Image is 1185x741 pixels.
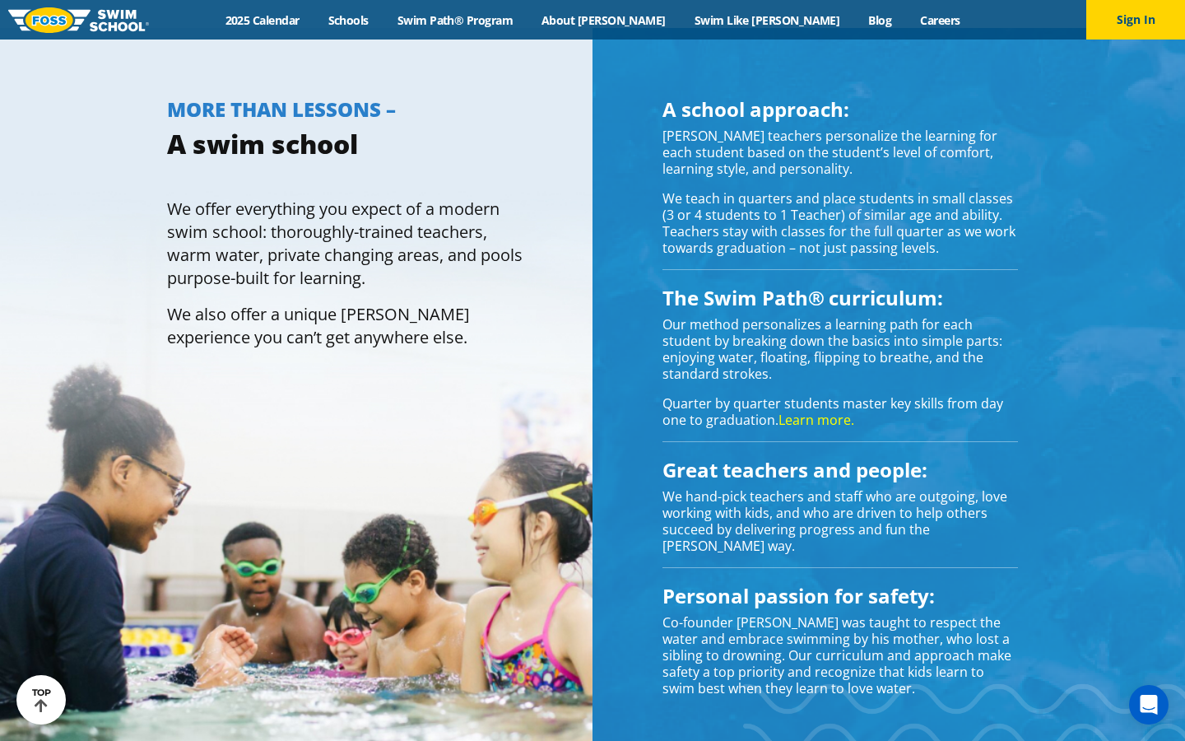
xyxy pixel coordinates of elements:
a: Careers [906,12,974,28]
img: FOSS Swim School Logo [8,7,149,33]
h3: A swim school [167,128,523,161]
a: 2025 Calendar [211,12,314,28]
p: Our method personalizes a learning path for each student by breaking down the basics into simple ... [662,316,1018,382]
a: Swim Like [PERSON_NAME] [680,12,854,28]
p: We teach in quarters and place students in small classes (3 or 4 students to 1 Teacher) of simila... [662,190,1018,256]
a: About [PERSON_NAME] [527,12,681,28]
p: We also offer a unique [PERSON_NAME] experience you can’t get anywhere else. [167,303,523,349]
a: Learn more. [778,411,854,429]
div: TOP [32,687,51,713]
span: The Swim Path® curriculum: [662,284,943,311]
p: Co-founder [PERSON_NAME] was taught to respect the water and embrace swimming by his mother, who ... [662,614,1018,697]
a: Blog [854,12,906,28]
p: We offer everything you expect of a modern swim school: thoroughly-trained teachers, warm water, ... [167,198,523,290]
a: Schools [314,12,383,28]
p: [PERSON_NAME] teachers personalize the learning for each student based on the student’s level of ... [662,128,1018,177]
p: We hand-pick teachers and staff who are outgoing, love working with kids, and who are driven to h... [662,488,1018,554]
a: Swim Path® Program [383,12,527,28]
div: Open Intercom Messenger [1129,685,1169,725]
span: A school approach: [662,96,849,123]
span: Great teachers and people: [662,456,927,483]
span: Personal passion for safety: [662,582,935,609]
p: Quarter by quarter students master key skills from day one to graduation. [662,395,1018,428]
span: MORE THAN LESSONS – [167,96,396,123]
